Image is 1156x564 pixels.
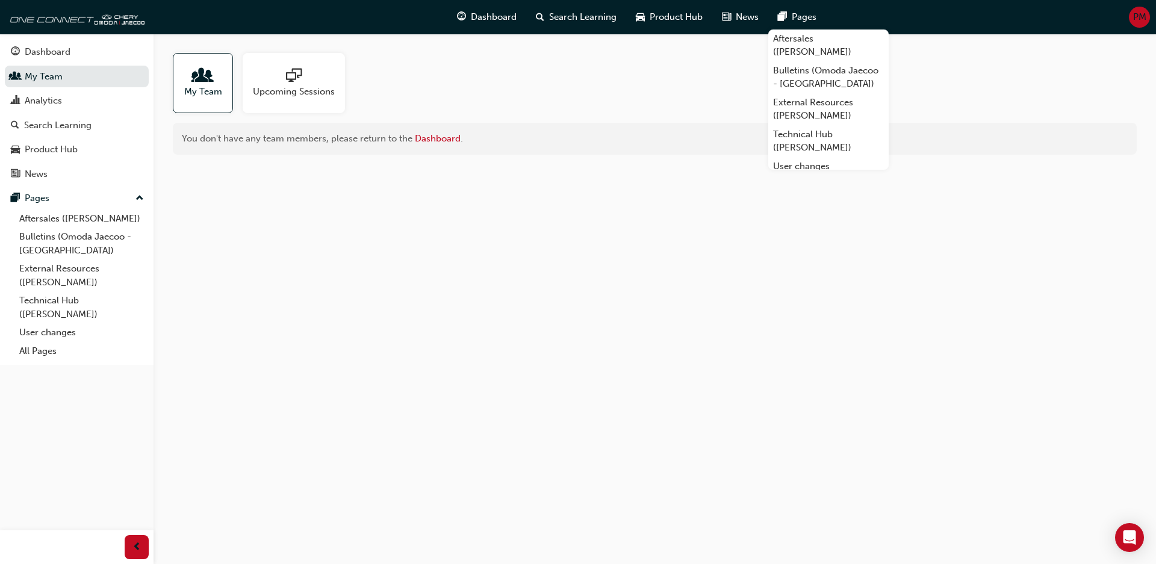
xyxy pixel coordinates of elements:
span: News [736,10,759,24]
span: Product Hub [650,10,703,24]
a: Product Hub [5,138,149,161]
span: Pages [792,10,816,24]
button: PM [1129,7,1150,28]
a: Dashboard [415,133,461,144]
a: User changes [768,157,889,176]
div: Search Learning [24,119,92,132]
button: Pages [5,187,149,209]
a: My Team [173,53,243,113]
button: DashboardMy TeamAnalyticsSearch LearningProduct HubNews [5,39,149,187]
a: External Resources ([PERSON_NAME]) [768,93,889,125]
a: Aftersales ([PERSON_NAME]) [14,209,149,228]
span: up-icon [135,191,144,206]
div: Pages [25,191,49,205]
a: User changes [14,323,149,342]
a: news-iconNews [712,5,768,29]
span: prev-icon [132,540,141,555]
a: News [5,163,149,185]
a: All Pages [14,342,149,361]
span: chart-icon [11,96,20,107]
span: Dashboard [471,10,517,24]
a: My Team [5,66,149,88]
a: Search Learning [5,114,149,137]
span: pages-icon [11,193,20,204]
span: guage-icon [11,47,20,58]
span: search-icon [536,10,544,25]
span: Search Learning [549,10,617,24]
a: search-iconSearch Learning [526,5,626,29]
span: people-icon [11,72,20,82]
a: Technical Hub ([PERSON_NAME]) [768,125,889,157]
span: PM [1133,10,1146,24]
a: Bulletins (Omoda Jaecoo - [GEOGRAPHIC_DATA]) [768,61,889,93]
span: My Team [184,85,222,99]
span: pages-icon [778,10,787,25]
a: Technical Hub ([PERSON_NAME]) [14,291,149,323]
span: car-icon [11,144,20,155]
a: Upcoming Sessions [243,53,355,113]
a: car-iconProduct Hub [626,5,712,29]
a: Bulletins (Omoda Jaecoo - [GEOGRAPHIC_DATA]) [14,228,149,259]
a: Analytics [5,90,149,112]
span: search-icon [11,120,19,131]
span: news-icon [722,10,731,25]
span: Upcoming Sessions [253,85,335,99]
div: Open Intercom Messenger [1115,523,1144,552]
div: You don't have any team members, please return to the . [173,123,1137,155]
a: External Resources ([PERSON_NAME]) [14,259,149,291]
span: guage-icon [457,10,466,25]
div: News [25,167,48,181]
a: Aftersales ([PERSON_NAME]) [768,29,889,61]
span: news-icon [11,169,20,180]
a: guage-iconDashboard [447,5,526,29]
span: people-icon [195,68,211,85]
div: Analytics [25,94,62,108]
img: oneconnect [6,5,144,29]
div: Product Hub [25,143,78,156]
a: Dashboard [5,41,149,63]
a: pages-iconPages [768,5,826,29]
span: car-icon [636,10,645,25]
span: sessionType_ONLINE_URL-icon [286,68,302,85]
div: Dashboard [25,45,70,59]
